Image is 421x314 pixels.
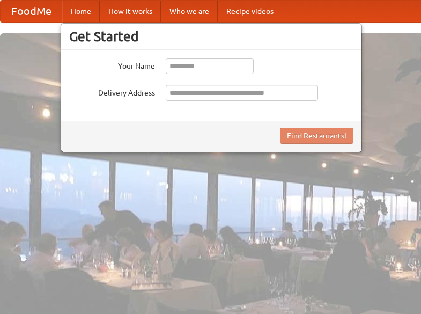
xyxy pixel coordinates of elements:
[69,85,155,98] label: Delivery Address
[69,58,155,71] label: Your Name
[69,28,353,45] h3: Get Started
[280,128,353,144] button: Find Restaurants!
[1,1,62,22] a: FoodMe
[161,1,218,22] a: Who we are
[100,1,161,22] a: How it works
[62,1,100,22] a: Home
[218,1,282,22] a: Recipe videos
